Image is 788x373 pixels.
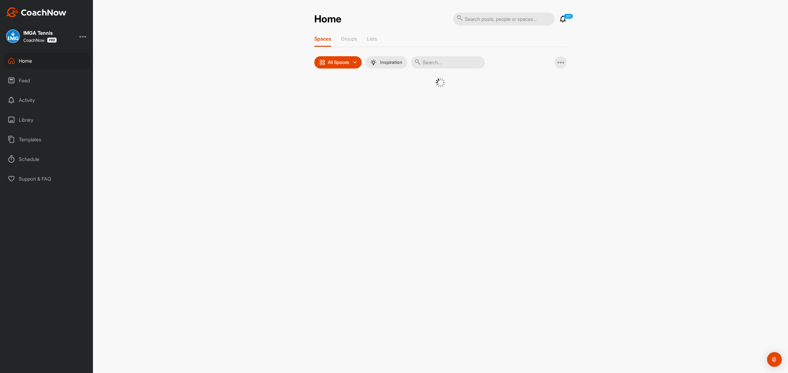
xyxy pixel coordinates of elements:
[3,151,90,167] div: Schedule
[3,92,90,108] div: Activity
[23,30,57,35] div: IMGA Tennis
[328,60,349,65] p: All Spaces
[314,36,331,42] p: Spaces
[3,132,90,147] div: Templates
[436,78,445,88] img: G6gVgL6ErOh57ABN0eRmCEwV0I4iEi4d8EwaPGI0tHgoAbU4EAHFLEQAh+QQFCgALACwIAA4AGAASAAAEbHDJSesaOCdk+8xg...
[380,60,402,65] p: Inspiration
[411,56,485,69] input: Search...
[6,29,20,43] img: square_fbd24ebe9e7d24b63c563b236df2e5b1.jpg
[3,73,90,88] div: Feed
[341,36,357,42] p: Groups
[6,7,66,17] img: CoachNow
[370,59,376,65] img: menuIcon
[767,352,782,367] div: Open Intercom Messenger
[314,13,341,25] h2: Home
[319,59,325,65] img: icon
[3,53,90,69] div: Home
[47,37,57,43] img: CoachNow Pro
[564,14,573,19] p: 201
[367,36,377,42] p: Lists
[453,13,555,26] input: Search posts, people or spaces...
[23,37,57,43] div: CoachNow
[3,112,90,128] div: Library
[3,171,90,186] div: Support & FAQ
